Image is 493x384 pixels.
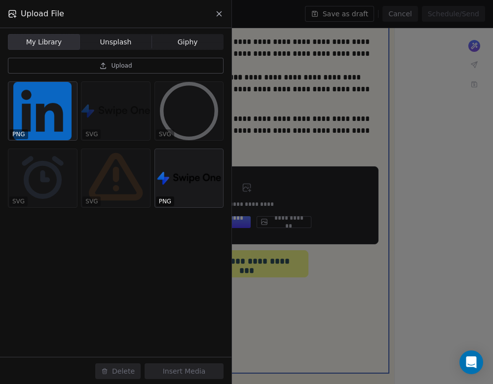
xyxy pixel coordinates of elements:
img: 67289841e902a17e3d77d24d [81,82,150,140]
p: PNG [12,130,25,138]
button: Insert Media [145,363,224,379]
span: Upload [111,62,132,70]
p: PNG [159,197,172,205]
span: Upload File [21,8,64,20]
img: 67286a32e902a17e3d778a24 [81,149,150,207]
button: Delete [95,363,141,379]
p: SVG [12,197,25,205]
img: 67288ac9e902a17e3d77bab4 [155,82,224,140]
p: SVG [85,197,98,205]
span: Giphy [178,37,198,47]
span: Unsplash [100,37,132,47]
p: SVG [159,130,171,138]
button: Upload [8,58,224,74]
p: SVG [85,130,98,138]
div: Open Intercom Messenger [459,350,483,374]
img: 6728875fe902a17e3d77b823 [8,149,77,207]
